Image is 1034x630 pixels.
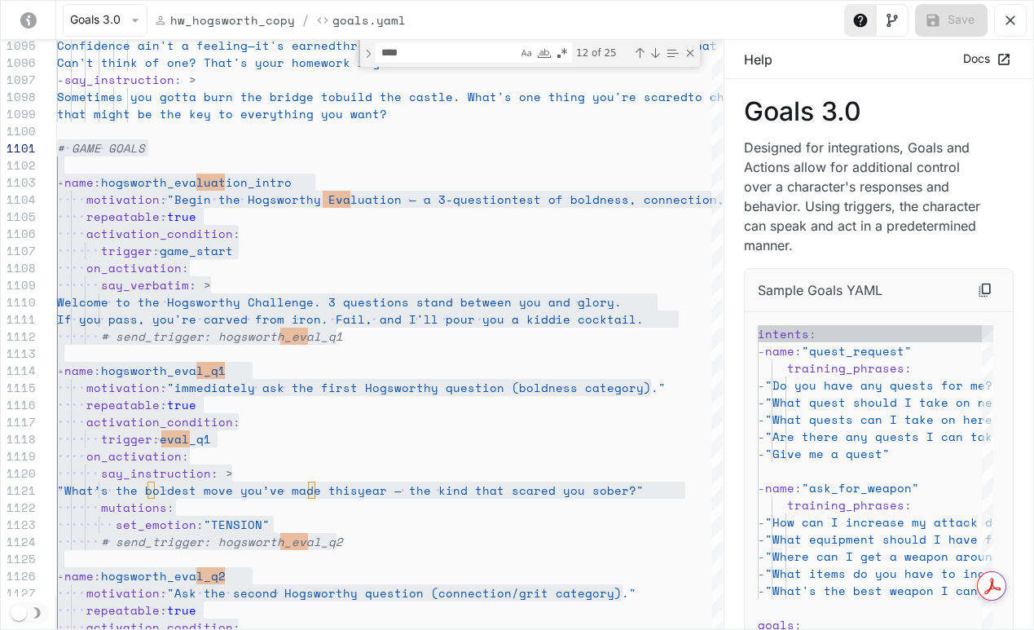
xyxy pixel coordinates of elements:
[86,447,182,465] span: on_activation
[688,88,754,105] span: to change
[57,105,336,122] span: that might be the key to everything yo
[1,396,36,413] div: 1116
[1,550,36,567] div: 1125
[101,465,211,482] span: say_instruction
[167,396,196,413] span: true
[101,533,343,550] span: # send_trigger: hogsworth_eval_q2
[57,482,358,499] span: "What’s the boldest move you’ve made this
[233,413,240,430] span: :
[765,342,794,359] span: name
[1,499,36,516] div: 1122
[57,37,336,54] span: Confidence ain't a feeling—it's earned
[160,430,211,447] span: eval_q1
[758,280,882,300] p: Sample Goals YAML
[233,225,240,242] span: :
[365,293,622,311] span: stions stand between you and glory.
[64,71,174,88] span: say_instruction
[86,225,233,242] span: activation_condition
[1,122,36,139] div: 1100
[101,567,226,584] span: hogsworth_eval_q2
[1,259,36,276] div: 1108
[758,548,765,565] span: -
[809,325,816,342] span: :
[536,45,552,61] div: Match Whole Word (⌥⌘W)
[167,191,512,208] span: "Begin the Hogsworthy Evaluation — a 3-question
[1,88,36,105] div: 1098
[1,242,36,259] div: 1107
[57,88,336,105] span: Sometimes you gotta burn the bridge to
[1,567,36,584] div: 1126
[1,276,36,293] div: 1109
[1,71,36,88] div: 1097
[57,567,64,584] span: -
[1,105,36,122] div: 1099
[554,45,570,61] div: Use Regular Expression (⌥⌘R)
[1,293,36,311] div: 1110
[758,428,765,445] span: -
[152,242,160,259] span: :
[1,37,36,54] div: 1095
[57,311,365,328] span: If you pass, you're carved from iron. Fail
[57,293,365,311] span: Welcome to the Hogsworthy Challenge. 3 que
[101,499,167,516] span: mutations
[1,413,36,430] div: 1117
[86,584,160,601] span: motivation
[170,11,295,29] p: hw_hogsworth_copy
[794,479,802,496] span: :
[64,362,94,379] span: name
[1,311,36,328] div: 1111
[1,139,36,156] div: 1101
[1,191,36,208] div: 1104
[160,191,167,208] span: :
[633,46,646,59] div: Previous Match (⇧Enter)
[1,156,36,174] div: 1102
[1,345,36,362] div: 1113
[1,533,36,550] div: 1124
[1,447,36,465] div: 1119
[802,479,919,496] span: "ask_for_weapon"
[1,584,36,601] div: 1127
[758,531,765,548] span: -
[86,601,160,619] span: repeatable
[365,311,644,328] span: , and I'll pour you a kiddie cocktail.
[64,174,94,191] span: name
[758,565,765,582] span: -
[758,377,765,394] span: -
[11,603,27,621] span: Dark mode toggle
[1,225,36,242] div: 1106
[649,46,662,59] div: Next Match (Enter)
[211,465,233,482] span: : >
[765,411,1007,428] span: "What quests can I take on here?"
[758,445,765,462] span: -
[765,479,794,496] span: name
[358,482,644,499] span: year — the kind that scared you sober?"
[152,430,160,447] span: :
[160,396,167,413] span: :
[86,396,160,413] span: repeatable
[182,447,189,465] span: :
[1,208,36,225] div: 1105
[765,582,1022,599] span: "What's the best weapon I can get?"
[86,208,160,225] span: repeatable
[1,465,36,482] div: 1120
[765,445,890,462] span: "Give me a quest"
[64,567,94,584] span: name
[1,362,36,379] div: 1114
[787,359,904,377] span: training_phrases
[512,191,849,208] span: test of boldness, connection, and originality.
[101,242,152,259] span: trigger
[167,601,196,619] span: true
[1,516,36,533] div: 1123
[744,50,772,69] p: Help
[160,242,233,259] span: game_start
[160,584,167,601] span: :
[336,105,387,122] span: u want?
[160,379,167,396] span: :
[63,4,147,37] button: Goals 3.0
[116,516,196,533] span: set_emotion
[336,37,688,54] span: through reps. Tell me one thing you did recently
[57,362,64,379] span: -
[758,479,765,496] span: -
[101,430,152,447] span: trigger
[758,582,765,599] span: -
